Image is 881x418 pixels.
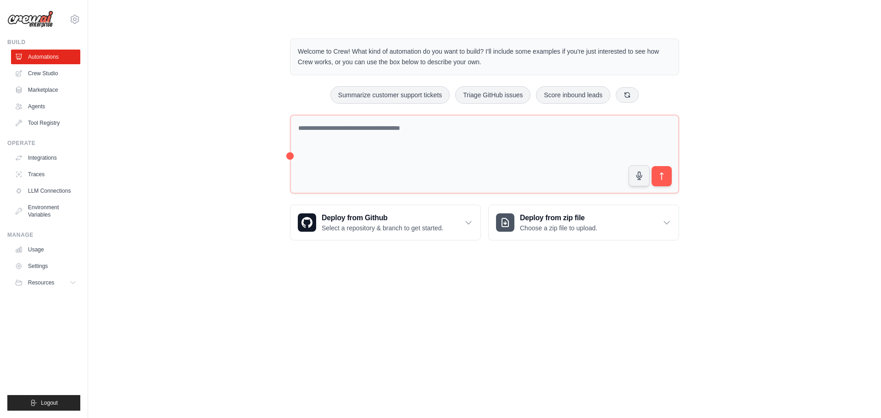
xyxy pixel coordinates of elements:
button: Logout [7,395,80,411]
span: Logout [41,399,58,407]
a: Integrations [11,150,80,165]
a: Traces [11,167,80,182]
button: Score inbound leads [536,86,610,104]
a: Agents [11,99,80,114]
a: Crew Studio [11,66,80,81]
div: Build [7,39,80,46]
span: Resources [28,279,54,286]
a: Environment Variables [11,200,80,222]
p: Welcome to Crew! What kind of automation do you want to build? I'll include some examples if you'... [298,46,671,67]
div: Manage [7,231,80,239]
a: Automations [11,50,80,64]
button: Summarize customer support tickets [330,86,450,104]
div: Operate [7,139,80,147]
a: Tool Registry [11,116,80,130]
h3: Deploy from zip file [520,212,597,223]
button: Resources [11,275,80,290]
img: Logo [7,11,53,28]
p: Choose a zip file to upload. [520,223,597,233]
a: Marketplace [11,83,80,97]
iframe: Chat Widget [835,374,881,418]
p: Select a repository & branch to get started. [322,223,443,233]
a: LLM Connections [11,184,80,198]
a: Usage [11,242,80,257]
h3: Deploy from Github [322,212,443,223]
button: Triage GitHub issues [455,86,530,104]
a: Settings [11,259,80,273]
